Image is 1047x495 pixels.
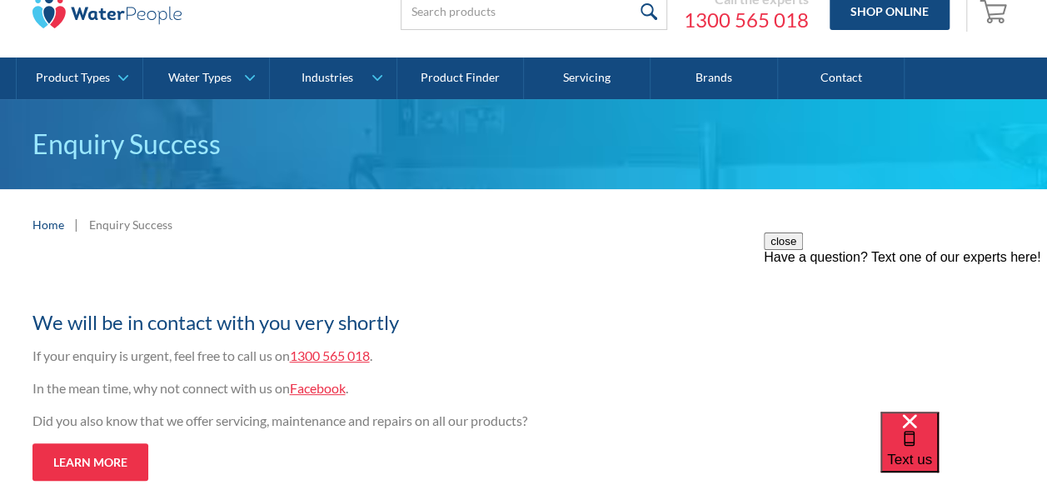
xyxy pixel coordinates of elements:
[290,380,346,396] a: Facebook
[32,346,682,366] p: If your enquiry is urgent, feel free to call us on .
[32,378,682,398] p: In the mean time, why not connect with us on .
[17,57,142,99] a: Product Types
[270,57,396,99] a: Industries
[764,232,1047,432] iframe: podium webchat widget prompt
[651,57,777,99] a: Brands
[290,347,370,363] a: 1300 565 018
[32,216,64,233] a: Home
[89,216,172,233] div: Enquiry Success
[36,71,110,85] div: Product Types
[72,214,81,234] div: |
[32,411,682,431] p: Did you also know that we offer servicing, maintenance and repairs on all our products?
[880,412,1047,495] iframe: podium webchat widget bubble
[32,277,682,299] h1: Thank you for your enquiry
[684,7,809,32] a: 1300 565 018
[168,71,232,85] div: Water Types
[32,443,148,481] a: Learn more
[32,124,1015,164] p: Enquiry Success
[143,57,269,99] a: Water Types
[778,57,905,99] a: Contact
[524,57,651,99] a: Servicing
[397,57,524,99] a: Product Finder
[32,307,682,337] h2: We will be in contact with you very shortly
[301,71,352,85] div: Industries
